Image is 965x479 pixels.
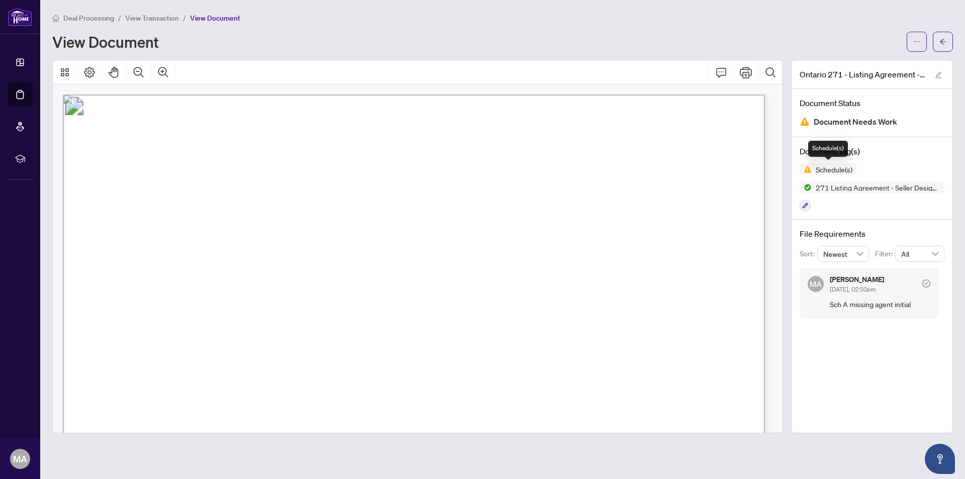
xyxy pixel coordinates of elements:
[812,166,856,173] span: Schedule(s)
[13,452,27,466] span: MA
[8,8,32,26] img: logo
[830,276,884,283] h5: [PERSON_NAME]
[52,15,59,22] span: home
[830,299,930,310] span: Sch A missing agent initial
[830,285,876,293] span: [DATE], 02:50pm
[800,228,944,240] h4: File Requirements
[901,246,938,261] span: All
[800,248,817,259] p: Sort:
[925,444,955,474] button: Open asap
[63,14,114,23] span: Deal Processing
[190,14,240,23] span: View Document
[800,163,812,175] img: Status Icon
[800,181,812,194] img: Status Icon
[875,248,895,259] p: Filter:
[52,34,159,50] h1: View Document
[183,12,186,24] li: /
[810,278,822,290] span: MA
[118,12,121,24] li: /
[800,97,944,109] h4: Document Status
[812,184,944,191] span: 271 Listing Agreement - Seller Designated Representation Agreement Authority to Offer for Sale
[935,71,942,78] span: edit
[823,246,863,261] span: Newest
[808,141,848,157] div: Schedule(s)
[814,115,897,129] span: Document Needs Work
[800,68,925,80] span: Ontario 271 - Listing Agreement - Seller Designated Representation Agreement - Authority to Offer...
[939,38,946,45] span: arrow-left
[125,14,179,23] span: View Transaction
[800,117,810,127] img: Document Status
[922,279,930,288] span: check-circle
[800,145,944,157] h4: Document Tag(s)
[913,38,920,45] span: ellipsis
